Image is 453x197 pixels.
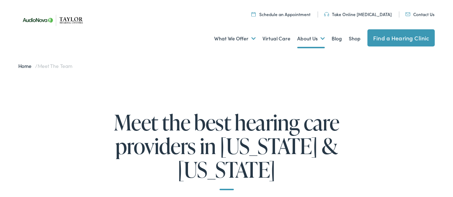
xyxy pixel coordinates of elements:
[349,25,361,52] a: Shop
[112,110,341,190] h1: Meet the best hearing care providers in [US_STATE] & [US_STATE]
[297,25,325,52] a: About Us
[251,11,310,17] a: Schedule an Appointment
[332,25,342,52] a: Blog
[262,25,290,52] a: Virtual Care
[405,13,410,16] img: utility icon
[367,29,435,46] a: Find a Hearing Clinic
[324,11,392,17] a: Take Online [MEDICAL_DATA]
[18,62,35,69] a: Home
[405,11,434,17] a: Contact Us
[18,62,72,69] span: /
[38,62,72,69] span: Meet the Team
[251,12,256,16] img: utility icon
[214,25,256,52] a: What We Offer
[324,12,329,16] img: utility icon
